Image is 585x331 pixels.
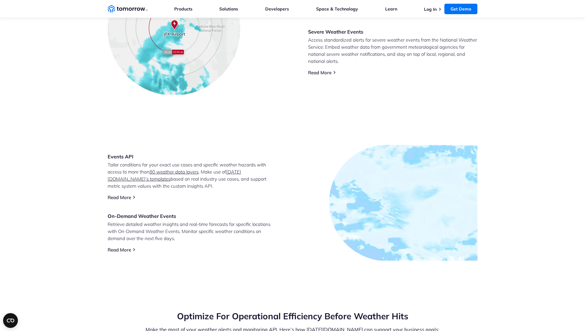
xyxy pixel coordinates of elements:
p: Access standardized alerts for severe weather events from the National Weather Service: Embed wea... [308,36,478,65]
a: Learn [385,6,397,12]
h2: Optimize For Operational Efficiency Before Weather Hits [108,310,478,322]
img: Group-40402.png [380,162,473,256]
a: Products [174,6,192,12]
a: 80 weather data layers [150,169,199,175]
a: Read More [108,247,131,253]
p: Retrieve detailed weather insights and real-time forecasts for specific locations with On-Demand ... [108,221,277,242]
a: Log In [424,6,437,12]
a: Solutions [219,6,238,12]
a: Read More [108,194,131,200]
a: Read More [308,70,332,76]
a: Get Demo [444,4,477,14]
img: Group-40398.png [172,35,268,98]
a: [DATE][DOMAIN_NAME]’s templates [108,169,241,182]
a: Developers [265,6,289,12]
p: Tailor conditions for your exact use cases and specific weather hazards with access to more than ... [108,161,277,190]
a: Home link [108,4,148,14]
button: Open CMP widget [3,313,18,328]
h3: On-Demand Weather Events [108,213,277,219]
h3: Events API [108,153,277,160]
a: Space & Technology [316,6,358,12]
h3: Severe Weather Events [308,28,478,35]
img: Group-40425.jpg [329,145,478,261]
